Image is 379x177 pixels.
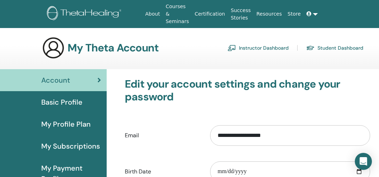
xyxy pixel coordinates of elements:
a: Certification [192,7,228,21]
label: Email [119,129,205,142]
img: logo.png [47,6,124,22]
span: Basic Profile [41,97,82,107]
a: Store [285,7,304,21]
a: Success Stories [228,4,253,24]
span: My Subscriptions [41,141,100,151]
a: Resources [253,7,285,21]
img: graduation-cap.svg [306,45,315,51]
a: Student Dashboard [306,42,363,54]
h3: My Theta Account [68,42,159,54]
h3: Edit your account settings and change your password [125,78,370,103]
div: Open Intercom Messenger [355,153,372,170]
img: generic-user-icon.jpg [42,37,65,59]
span: Account [41,75,70,85]
a: Instructor Dashboard [228,42,289,54]
span: My Profile Plan [41,119,91,129]
img: chalkboard-teacher.svg [228,45,236,51]
a: About [143,7,163,21]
